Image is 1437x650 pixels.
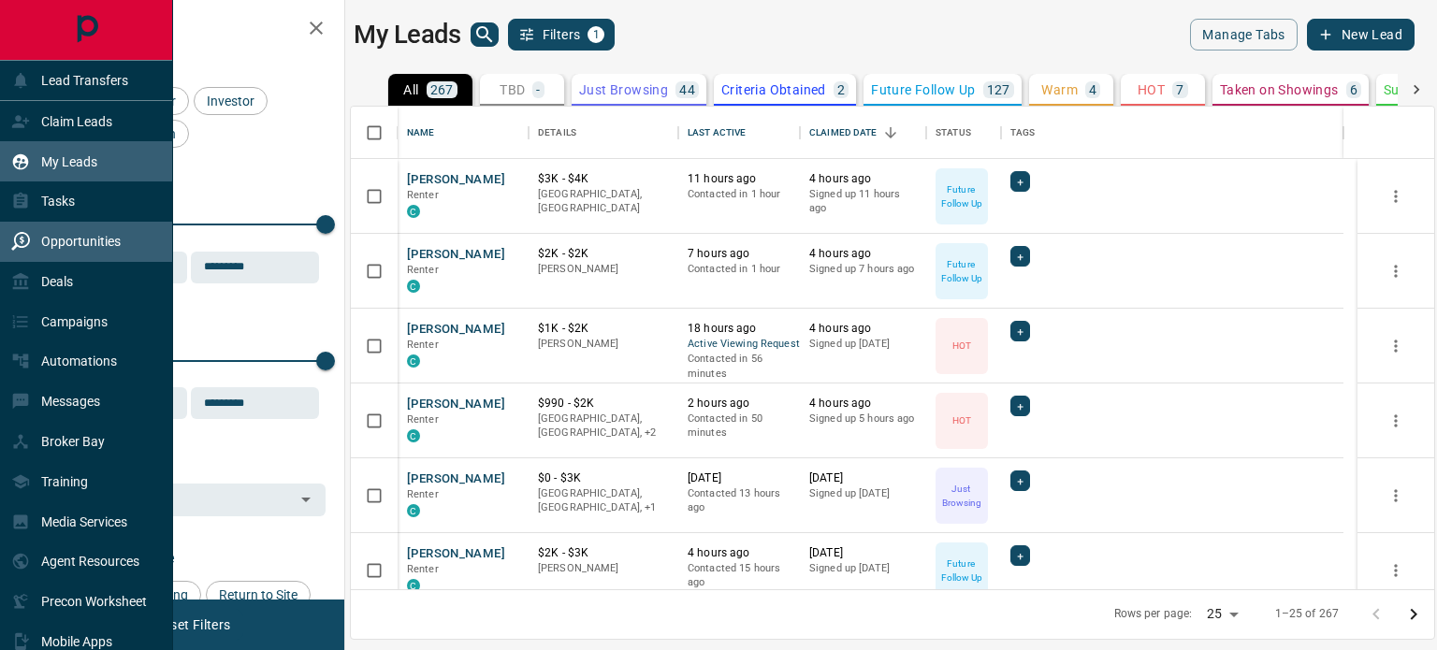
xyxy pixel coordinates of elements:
div: Name [398,107,529,159]
h2: Filters [60,19,326,41]
p: 6 [1350,83,1357,96]
p: 7 [1176,83,1183,96]
span: Renter [407,189,439,201]
span: Active Viewing Request [688,337,791,353]
div: Investor [194,87,268,115]
p: Criteria Obtained [721,83,826,96]
span: + [1017,471,1023,490]
p: West End, Toronto [538,412,669,441]
p: 2 [837,83,845,96]
span: + [1017,546,1023,565]
button: more [1382,556,1410,585]
span: + [1017,172,1023,191]
div: Last Active [678,107,800,159]
p: Future Follow Up [937,556,986,585]
span: Renter [407,563,439,575]
p: [DATE] [809,545,917,561]
button: [PERSON_NAME] [407,545,505,563]
p: $2K - $2K [538,246,669,262]
div: Tags [1010,107,1036,159]
span: + [1017,322,1023,340]
p: [DATE] [809,470,917,486]
div: condos.ca [407,504,420,517]
span: Renter [407,488,439,500]
div: Last Active [688,107,746,159]
p: Signed up [DATE] [809,561,917,576]
p: Signed up 5 hours ago [809,412,917,426]
div: 25 [1199,600,1244,628]
span: Return to Site [212,587,304,602]
p: 4 hours ago [809,171,917,187]
button: Reset Filters [142,609,242,641]
p: Future Follow Up [937,257,986,285]
p: Contacted in 50 minutes [688,412,791,441]
div: + [1010,321,1030,341]
p: TBD [500,83,525,96]
p: Signed up [DATE] [809,337,917,352]
p: Taken on Showings [1220,83,1339,96]
span: 1 [589,28,602,41]
p: $990 - $2K [538,396,669,412]
p: 4 hours ago [809,246,917,262]
p: Signed up 7 hours ago [809,262,917,277]
p: [PERSON_NAME] [538,262,669,277]
p: Contacted in 1 hour [688,262,791,277]
span: + [1017,397,1023,415]
button: search button [471,22,499,47]
p: 2 hours ago [688,396,791,412]
p: 1–25 of 267 [1275,606,1339,622]
p: Future Follow Up [937,182,986,210]
button: Open [293,486,319,513]
p: $1K - $2K [538,321,669,337]
div: + [1010,396,1030,416]
p: $3K - $4K [538,171,669,187]
div: condos.ca [407,579,420,592]
p: $0 - $3K [538,470,669,486]
p: Signed up 11 hours ago [809,187,917,216]
div: condos.ca [407,280,420,293]
p: Just Browsing [579,83,668,96]
p: 127 [987,83,1010,96]
span: Investor [200,94,261,108]
p: 4 hours ago [688,545,791,561]
div: Status [936,107,971,159]
button: [PERSON_NAME] [407,396,505,413]
div: + [1010,470,1030,491]
p: Contacted 13 hours ago [688,486,791,515]
p: Contacted 15 hours ago [688,561,791,590]
button: Filters1 [508,19,616,51]
p: [PERSON_NAME] [538,561,669,576]
button: [PERSON_NAME] [407,321,505,339]
div: condos.ca [407,354,420,368]
p: $2K - $3K [538,545,669,561]
p: - [536,83,540,96]
h1: My Leads [354,20,461,50]
span: Renter [407,413,439,426]
p: Just Browsing [937,482,986,510]
div: condos.ca [407,429,420,442]
div: + [1010,246,1030,267]
div: + [1010,171,1030,192]
p: 11 hours ago [688,171,791,187]
p: Toronto [538,486,669,515]
button: more [1382,407,1410,435]
p: Rows per page: [1114,606,1193,622]
div: Return to Site [206,581,311,609]
button: Sort [878,120,904,146]
p: Signed up [DATE] [809,486,917,501]
div: Name [407,107,435,159]
div: Claimed Date [800,107,926,159]
p: Contacted in 1 hour [688,187,791,202]
button: Manage Tabs [1190,19,1297,51]
p: 44 [679,83,695,96]
button: Go to next page [1395,596,1432,633]
div: + [1010,545,1030,566]
span: + [1017,247,1023,266]
button: more [1382,257,1410,285]
p: 4 [1089,83,1096,96]
button: more [1382,182,1410,210]
button: New Lead [1307,19,1415,51]
button: [PERSON_NAME] [407,171,505,189]
button: more [1382,332,1410,360]
button: [PERSON_NAME] [407,246,505,264]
